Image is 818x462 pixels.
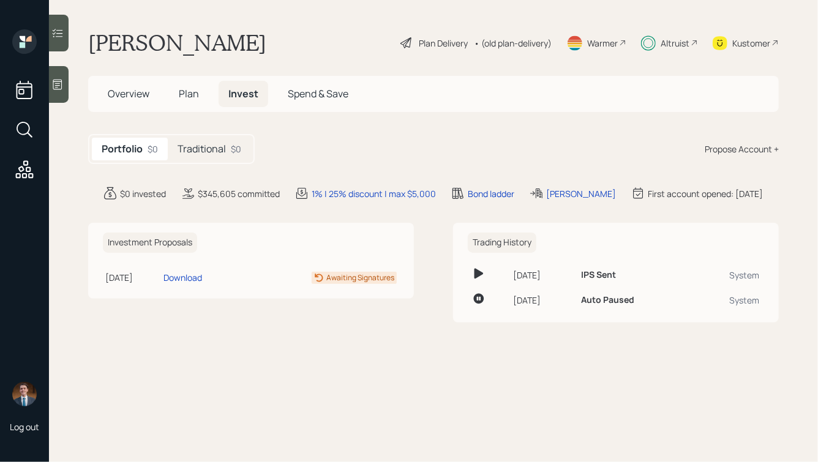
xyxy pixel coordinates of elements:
[148,143,158,155] div: $0
[581,270,616,280] h6: IPS Sent
[198,187,280,200] div: $345,605 committed
[732,37,770,50] div: Kustomer
[587,37,618,50] div: Warmer
[102,143,143,155] h5: Portfolio
[163,271,202,284] div: Download
[648,187,763,200] div: First account opened: [DATE]
[546,187,616,200] div: [PERSON_NAME]
[12,382,37,406] img: hunter_neumayer.jpg
[228,87,258,100] span: Invest
[312,187,436,200] div: 1% | 25% discount | max $5,000
[120,187,166,200] div: $0 invested
[468,187,514,200] div: Bond ladder
[326,272,394,283] div: Awaiting Signatures
[705,143,779,155] div: Propose Account +
[474,37,552,50] div: • (old plan-delivery)
[581,295,634,305] h6: Auto Paused
[419,37,468,50] div: Plan Delivery
[108,87,149,100] span: Overview
[696,294,759,307] div: System
[179,87,199,100] span: Plan
[88,29,266,56] h1: [PERSON_NAME]
[10,421,39,433] div: Log out
[231,143,241,155] div: $0
[288,87,348,100] span: Spend & Save
[468,233,536,253] h6: Trading History
[103,233,197,253] h6: Investment Proposals
[178,143,226,155] h5: Traditional
[696,269,759,281] div: System
[513,269,571,281] div: [DATE]
[661,37,689,50] div: Altruist
[105,271,159,284] div: [DATE]
[513,294,571,307] div: [DATE]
